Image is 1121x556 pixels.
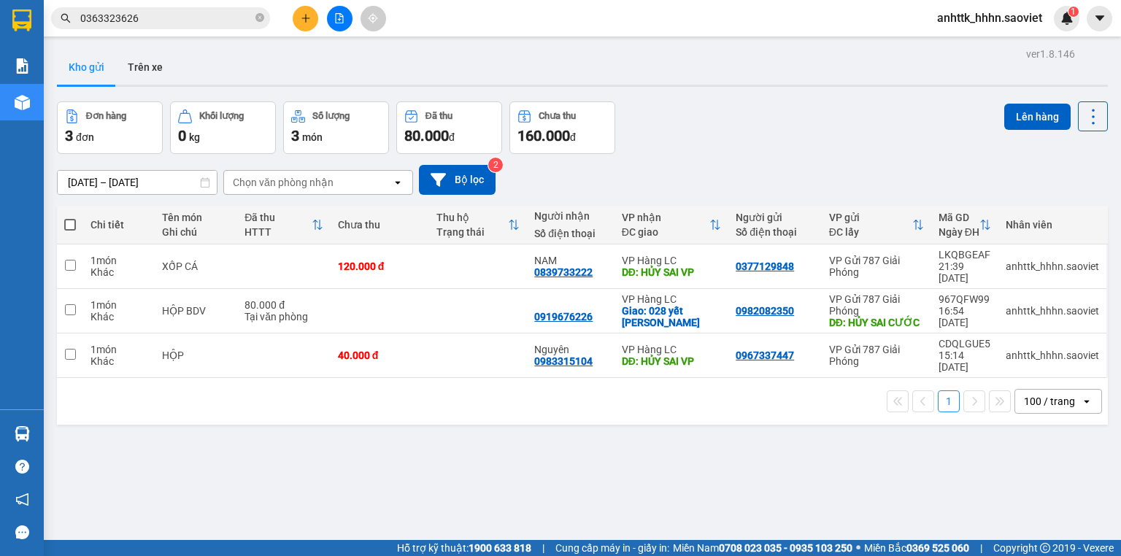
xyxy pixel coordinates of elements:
[829,317,924,328] div: DĐ: HỦY SAI CƯỚC
[829,344,924,367] div: VP Gửi 787 Giải Phóng
[1087,6,1112,31] button: caret-down
[90,344,147,355] div: 1 món
[534,344,607,355] div: Nguyên
[939,338,991,350] div: CDQLGUE5
[244,299,323,311] div: 80.000 đ
[76,131,94,143] span: đơn
[162,226,230,238] div: Ghi chú
[1060,12,1074,25] img: icon-new-feature
[449,131,455,143] span: đ
[939,260,991,284] div: 21:39 [DATE]
[980,540,982,556] span: |
[1006,219,1099,231] div: Nhân viên
[436,212,509,223] div: Thu hộ
[736,212,814,223] div: Người gửi
[338,219,422,231] div: Chưa thu
[162,260,230,272] div: XỐP CÁ
[469,542,531,554] strong: 1900 633 818
[534,311,593,323] div: 0919676226
[86,111,126,121] div: Đơn hàng
[301,13,311,23] span: plus
[856,545,860,551] span: ⚪️
[338,350,422,361] div: 40.000 đ
[90,355,147,367] div: Khác
[291,127,299,144] span: 3
[162,350,230,361] div: HỘP
[15,58,30,74] img: solution-icon
[361,6,386,31] button: aim
[509,101,615,154] button: Chưa thu160.000đ
[1006,260,1099,272] div: anhttk_hhhn.saoviet
[534,355,593,367] div: 0983315104
[90,266,147,278] div: Khác
[1024,394,1075,409] div: 100 / trang
[15,460,29,474] span: question-circle
[15,426,30,441] img: warehouse-icon
[397,540,531,556] span: Hỗ trợ kỹ thuật:
[939,350,991,373] div: 15:14 [DATE]
[534,255,607,266] div: NAM
[829,226,912,238] div: ĐC lấy
[534,266,593,278] div: 0839733222
[1071,7,1076,17] span: 1
[488,158,503,172] sup: 2
[622,344,721,355] div: VP Hàng LC
[116,50,174,85] button: Trên xe
[255,13,264,22] span: close-circle
[419,165,496,195] button: Bộ lọc
[436,226,509,238] div: Trạng thái
[255,12,264,26] span: close-circle
[534,210,607,222] div: Người nhận
[1006,305,1099,317] div: anhttk_hhhn.saoviet
[368,13,378,23] span: aim
[58,171,217,194] input: Select a date range.
[15,95,30,110] img: warehouse-icon
[396,101,502,154] button: Đã thu80.000đ
[65,127,73,144] span: 3
[338,260,422,272] div: 120.000 đ
[237,206,331,244] th: Toggle SortBy
[822,206,931,244] th: Toggle SortBy
[931,206,998,244] th: Toggle SortBy
[906,542,969,554] strong: 0369 525 060
[736,305,794,317] div: 0982082350
[90,311,147,323] div: Khác
[244,226,312,238] div: HTTT
[283,101,389,154] button: Số lượng3món
[622,226,709,238] div: ĐC giao
[570,131,576,143] span: đ
[15,493,29,506] span: notification
[615,206,728,244] th: Toggle SortBy
[829,212,912,223] div: VP gửi
[90,219,147,231] div: Chi tiết
[736,350,794,361] div: 0967337447
[517,127,570,144] span: 160.000
[939,226,979,238] div: Ngày ĐH
[178,127,186,144] span: 0
[57,101,163,154] button: Đơn hàng3đơn
[622,305,721,328] div: Giao: 028 yết kiêu kim tân
[673,540,852,556] span: Miền Nam
[534,228,607,239] div: Số điện thoại
[404,127,449,144] span: 80.000
[61,13,71,23] span: search
[302,131,323,143] span: món
[829,293,924,317] div: VP Gửi 787 Giải Phóng
[939,212,979,223] div: Mã GD
[1093,12,1106,25] span: caret-down
[736,226,814,238] div: Số điện thoại
[12,9,31,31] img: logo-vxr
[162,212,230,223] div: Tên món
[334,13,344,23] span: file-add
[939,293,991,305] div: 967QFW99
[90,255,147,266] div: 1 món
[539,111,576,121] div: Chưa thu
[622,266,721,278] div: DĐ: HỦY SAI VP
[90,299,147,311] div: 1 món
[392,177,404,188] svg: open
[429,206,528,244] th: Toggle SortBy
[1006,350,1099,361] div: anhttk_hhhn.saoviet
[327,6,353,31] button: file-add
[1081,395,1093,407] svg: open
[15,525,29,539] span: message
